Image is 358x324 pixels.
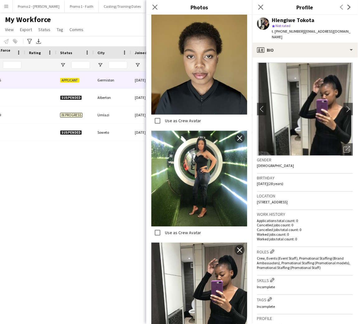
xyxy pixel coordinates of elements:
[57,27,63,32] span: Tag
[257,211,353,217] h3: Work history
[257,232,353,237] p: Worked jobs count: 0
[257,163,294,168] span: [DEMOGRAPHIC_DATA]
[257,218,353,223] p: Applications total count: 0
[131,72,168,89] div: [DATE]
[94,89,131,106] div: Alberton
[272,29,351,39] span: | [EMAIL_ADDRESS][DOMAIN_NAME]
[257,277,353,284] h3: Skills
[38,27,50,32] span: Status
[20,27,32,32] span: Export
[60,95,82,100] span: Suspended
[257,193,353,199] h3: Location
[65,0,99,12] button: Promo 1 - Faith
[109,61,127,69] input: City Filter Input
[5,15,51,24] span: My Workforce
[35,38,42,45] app-action-btn: Export XLSX
[257,256,351,270] span: Crew, Events (Event Staff), Promotional Staffing (Brand Ambassadors), Promotional Staffing (Promo...
[164,230,201,236] label: Use as Crew Avatar
[94,106,131,123] div: Umlazi
[60,78,79,83] span: Applicant
[272,29,304,34] span: t. [PHONE_NUMBER]
[257,304,353,309] p: Incomplete
[257,285,353,289] p: Incomplete
[97,62,103,68] button: Open Filter Menu
[135,62,140,68] button: Open Filter Menu
[257,181,284,186] span: [DATE] (28 years)
[94,72,131,89] div: Germiston
[257,200,288,204] span: [STREET_ADDRESS]
[272,17,315,23] div: Hlengiwe Tokota
[257,157,353,163] h3: Gender
[2,25,16,34] a: View
[257,223,353,228] p: Cancelled jobs count: 0
[341,143,353,156] div: Open photos pop-in
[131,124,168,141] div: [DATE]
[54,25,66,34] a: Tag
[131,89,168,106] div: [DATE]
[94,124,131,141] div: Soweto
[60,50,72,55] span: Status
[146,61,165,69] input: Joined Filter Input
[36,25,53,34] a: Status
[99,0,146,12] button: Casting/Training Dates
[5,27,14,32] span: View
[257,228,353,232] p: Cancelled jobs total count: 0
[135,50,147,55] span: Joined
[276,23,291,28] span: Not rated
[60,62,66,68] button: Open Filter Menu
[257,248,353,255] h3: Roles
[60,113,82,118] span: In progress
[69,27,83,32] span: Comms
[13,0,65,12] button: Promo 2 - [PERSON_NAME]
[252,43,358,58] div: Bio
[252,3,358,11] h3: Profile
[26,38,33,45] app-action-btn: Advanced filters
[3,61,21,69] input: Workforce ID Filter Input
[257,237,353,242] p: Worked jobs total count: 0
[67,25,86,34] a: Comms
[60,130,82,135] span: Suspended
[131,106,168,123] div: [DATE]
[71,61,90,69] input: Status Filter Input
[257,316,353,322] h3: Profile
[29,50,41,55] span: Rating
[257,175,353,181] h3: Birthday
[164,118,201,124] label: Use as Crew Avatar
[17,25,35,34] a: Export
[97,50,105,55] span: City
[257,62,353,156] img: Crew avatar or photo
[257,296,353,303] h3: Tags
[151,131,247,227] img: Crew photo 1077697
[146,3,252,11] h3: Photos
